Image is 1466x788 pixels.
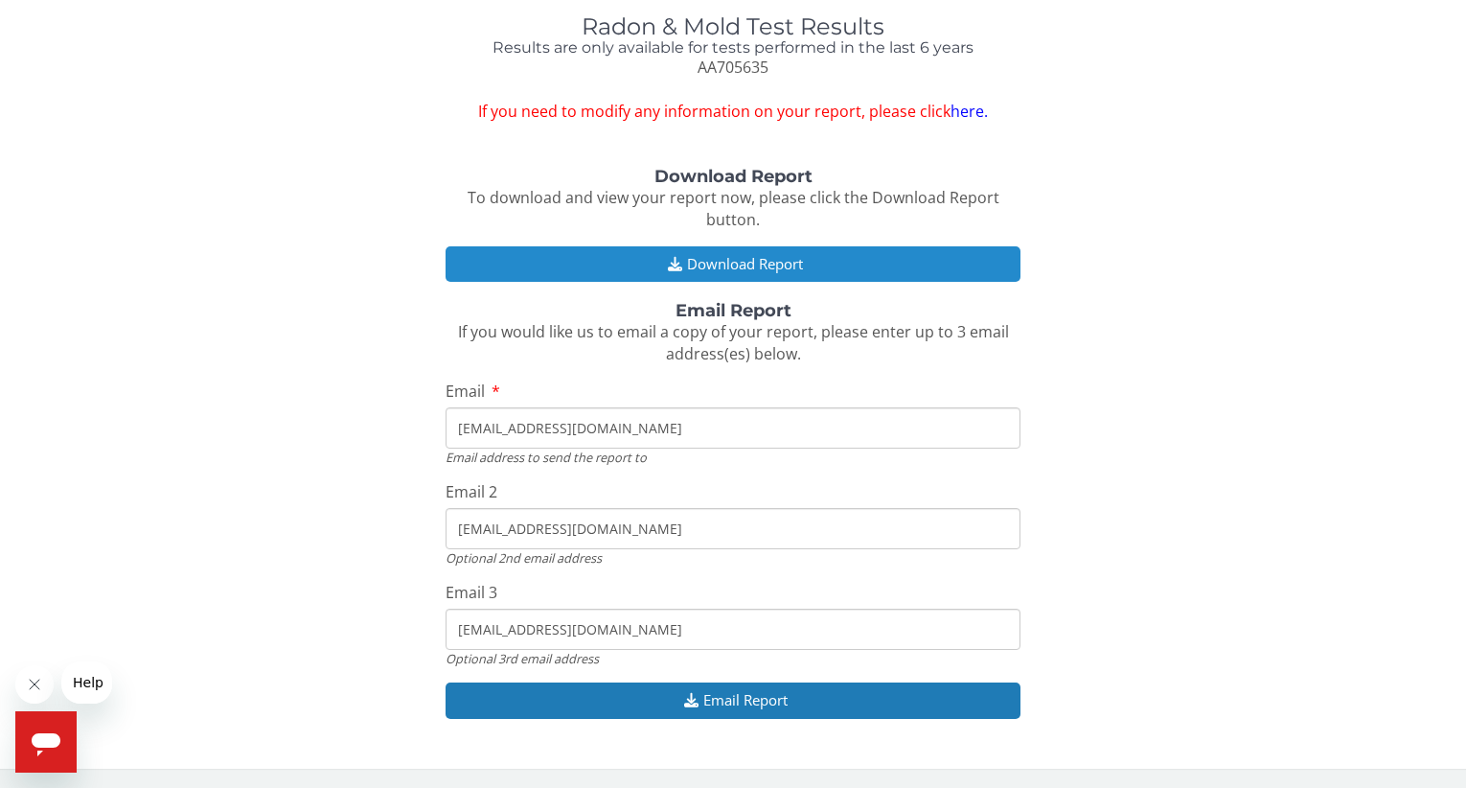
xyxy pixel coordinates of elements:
button: Download Report [446,246,1020,282]
strong: Download Report [654,166,813,187]
div: Optional 2nd email address [446,549,1020,567]
span: Email 3 [446,582,497,603]
div: Email address to send the report to [446,449,1020,466]
span: Email 2 [446,481,497,502]
span: Email [446,381,485,402]
span: If you would like us to email a copy of your report, please enter up to 3 email address(es) below. [458,321,1009,364]
iframe: Message from company [61,661,112,704]
h1: Radon & Mold Test Results [446,14,1020,39]
span: AA705635 [698,57,768,78]
div: Optional 3rd email address [446,650,1020,667]
h4: Results are only available for tests performed in the last 6 years [446,39,1020,57]
a: here. [951,101,988,122]
iframe: Button to launch messaging window [15,711,77,773]
strong: Email Report [676,300,791,321]
iframe: Close message [15,665,54,704]
span: To download and view your report now, please click the Download Report button. [468,187,999,230]
button: Email Report [446,683,1020,718]
span: If you need to modify any information on your report, please click [446,101,1020,123]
